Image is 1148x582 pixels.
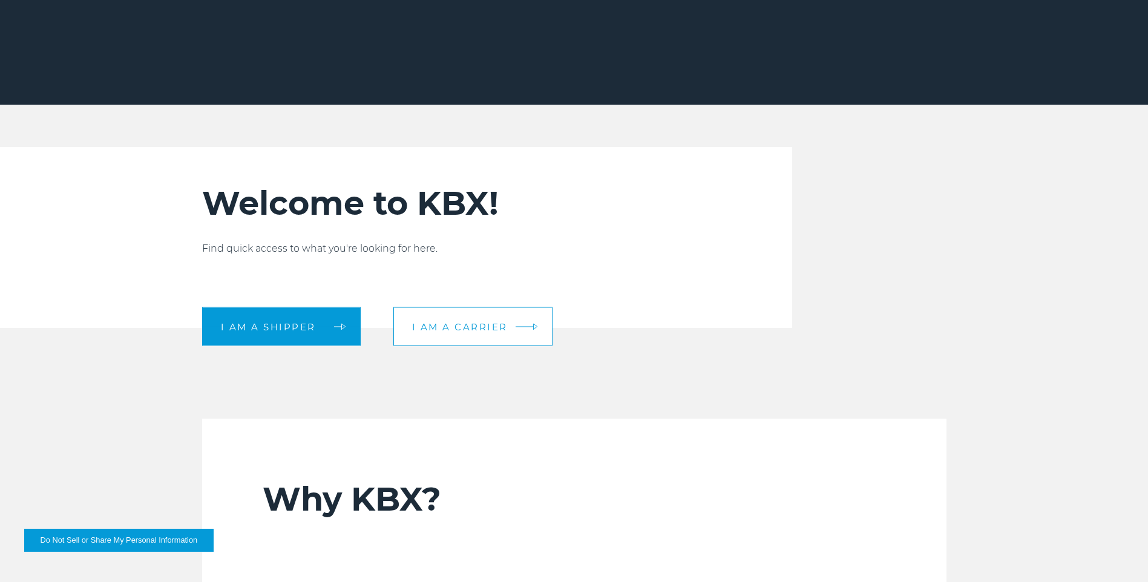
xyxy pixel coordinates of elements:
a: I am a carrier arrow arrow [393,307,553,346]
a: I am a shipper arrow arrow [202,307,361,346]
span: I am a carrier [412,322,508,331]
span: I am a shipper [221,322,316,331]
button: Do Not Sell or Share My Personal Information [24,529,214,552]
h2: Welcome to KBX! [202,183,719,223]
img: arrow [533,324,537,330]
p: Find quick access to what you're looking for here. [202,241,719,256]
h2: Why KBX? [263,479,886,519]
